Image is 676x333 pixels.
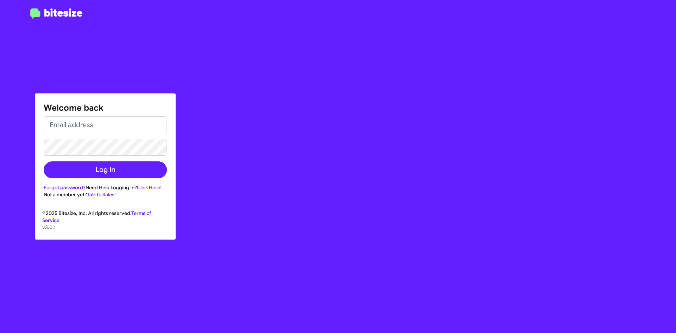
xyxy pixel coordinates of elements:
a: Click Here! [137,184,162,191]
div: Need Help Logging In? [44,184,167,191]
a: Forgot password? [44,184,86,191]
button: Log In [44,161,167,178]
div: Not a member yet? [44,191,167,198]
input: Email address [44,116,167,133]
p: v3.0.1 [42,224,168,231]
h1: Welcome back [44,102,167,113]
a: Talk to Sales! [87,191,116,198]
div: © 2025 Bitesize, Inc. All rights reserved. [35,210,175,239]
